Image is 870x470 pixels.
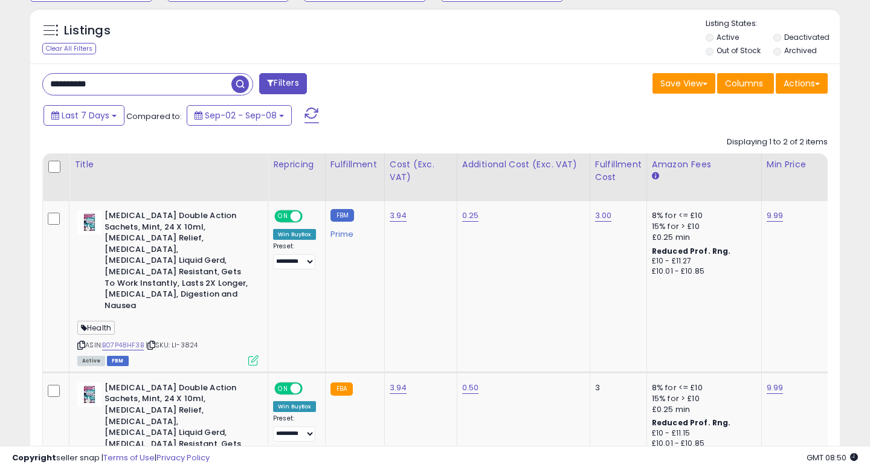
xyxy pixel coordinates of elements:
[776,73,828,94] button: Actions
[652,171,659,182] small: Amazon Fees.
[205,109,277,121] span: Sep-02 - Sep-08
[652,428,752,439] div: £10 - £11.15
[462,158,585,171] div: Additional Cost (Exc. VAT)
[12,452,56,463] strong: Copyright
[767,210,784,222] a: 9.99
[706,18,840,30] p: Listing States:
[717,73,774,94] button: Columns
[652,382,752,393] div: 8% for <= £10
[784,32,830,42] label: Deactivated
[273,229,316,240] div: Win BuyBox
[390,382,407,394] a: 3.94
[807,452,858,463] span: 2025-09-16 08:50 GMT
[273,242,316,269] div: Preset:
[595,382,637,393] div: 3
[652,221,752,232] div: 15% for > £10
[107,356,129,366] span: FBM
[156,452,210,463] a: Privacy Policy
[767,158,829,171] div: Min Price
[64,22,111,39] h5: Listings
[652,393,752,404] div: 15% for > £10
[12,452,210,464] div: seller snap | |
[725,77,763,89] span: Columns
[717,32,739,42] label: Active
[43,105,124,126] button: Last 7 Days
[273,158,320,171] div: Repricing
[77,382,101,407] img: 41V4rJ6zw3L._SL40_.jpg
[259,73,306,94] button: Filters
[77,321,115,335] span: Health
[330,158,379,171] div: Fulfillment
[390,210,407,222] a: 3.94
[273,414,316,442] div: Preset:
[330,225,375,239] div: Prime
[275,383,291,393] span: ON
[652,210,752,221] div: 8% for <= £10
[77,356,105,366] span: All listings currently available for purchase on Amazon
[652,246,731,256] b: Reduced Prof. Rng.
[42,43,96,54] div: Clear All Filters
[102,340,144,350] a: B07P48HF3B
[330,209,354,222] small: FBM
[275,211,291,222] span: ON
[727,137,828,148] div: Displaying 1 to 2 of 2 items
[187,105,292,126] button: Sep-02 - Sep-08
[595,158,642,184] div: Fulfillment Cost
[77,210,259,364] div: ASIN:
[146,340,198,350] span: | SKU: LI-3824
[717,45,761,56] label: Out of Stock
[301,211,320,222] span: OFF
[784,45,817,56] label: Archived
[462,210,479,222] a: 0.25
[652,73,715,94] button: Save View
[74,158,263,171] div: Title
[330,382,353,396] small: FBA
[652,256,752,266] div: £10 - £11.27
[103,452,155,463] a: Terms of Use
[273,401,316,412] div: Win BuyBox
[652,404,752,415] div: £0.25 min
[105,210,251,314] b: [MEDICAL_DATA] Double Action Sachets, Mint, 24 X 10ml, [MEDICAL_DATA] Relief, [MEDICAL_DATA], [ME...
[77,210,101,234] img: 41V4rJ6zw3L._SL40_.jpg
[62,109,109,121] span: Last 7 Days
[462,382,479,394] a: 0.50
[767,382,784,394] a: 9.99
[126,111,182,122] span: Compared to:
[652,232,752,243] div: £0.25 min
[652,417,731,428] b: Reduced Prof. Rng.
[652,158,756,171] div: Amazon Fees
[652,266,752,277] div: £10.01 - £10.85
[390,158,452,184] div: Cost (Exc. VAT)
[301,383,320,393] span: OFF
[595,210,612,222] a: 3.00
